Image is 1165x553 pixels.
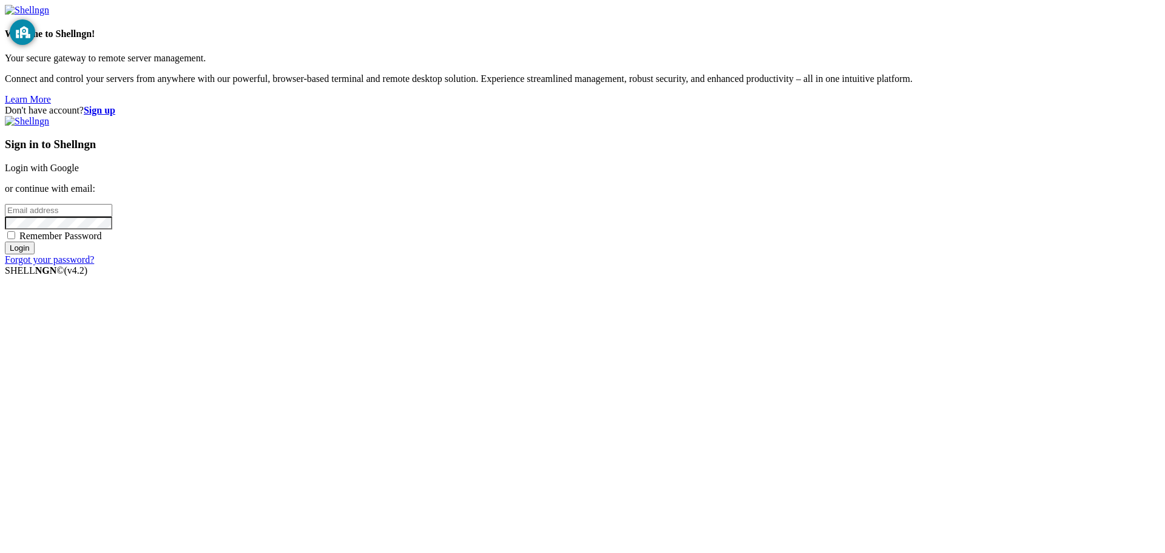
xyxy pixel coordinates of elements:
input: Login [5,242,35,254]
img: Shellngn [5,5,49,16]
a: Login with Google [5,163,79,173]
input: Remember Password [7,231,15,239]
p: Connect and control your servers from anywhere with our powerful, browser-based terminal and remo... [5,73,1160,84]
span: SHELL © [5,265,87,276]
p: or continue with email: [5,183,1160,194]
input: Email address [5,204,112,217]
img: Shellngn [5,116,49,127]
span: Remember Password [19,231,102,241]
a: Sign up [84,105,115,115]
p: Your secure gateway to remote server management. [5,53,1160,64]
h4: Welcome to Shellngn! [5,29,1160,39]
a: Learn More [5,94,51,104]
h3: Sign in to Shellngn [5,138,1160,151]
div: Don't have account? [5,105,1160,116]
a: Forgot your password? [5,254,94,265]
button: GoGuardian Privacy Information [10,19,35,45]
b: NGN [35,265,57,276]
span: 4.2.0 [64,265,88,276]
